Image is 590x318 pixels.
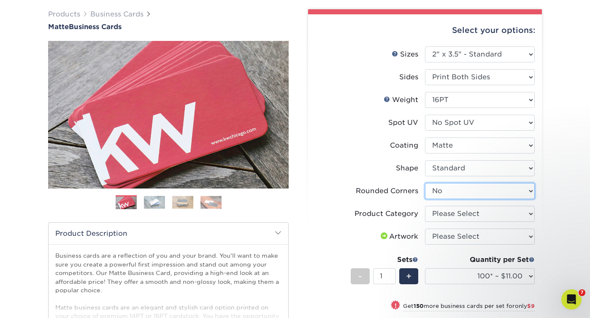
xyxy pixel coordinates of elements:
[392,49,418,59] div: Sizes
[144,196,165,209] img: Business Cards 02
[49,223,288,244] h2: Product Description
[515,303,535,309] span: only
[425,255,535,265] div: Quantity per Set
[403,303,535,311] small: Get more business cards per set for
[355,209,418,219] div: Product Category
[399,72,418,82] div: Sides
[527,303,535,309] span: $9
[48,23,289,31] a: MatteBusiness Cards
[172,196,193,209] img: Business Cards 03
[396,163,418,173] div: Shape
[384,95,418,105] div: Weight
[315,14,535,46] div: Select your options:
[395,301,397,310] span: !
[90,10,143,18] a: Business Cards
[116,192,137,213] img: Business Cards 01
[579,289,585,296] span: 7
[48,23,69,31] span: Matte
[48,23,289,31] h1: Business Cards
[406,270,411,283] span: +
[358,270,362,283] span: -
[390,140,418,151] div: Coating
[351,255,418,265] div: Sets
[414,303,424,309] strong: 150
[356,186,418,196] div: Rounded Corners
[388,118,418,128] div: Spot UV
[561,289,582,310] iframe: Intercom live chat
[200,196,222,209] img: Business Cards 04
[48,10,80,18] a: Products
[379,232,418,242] div: Artwork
